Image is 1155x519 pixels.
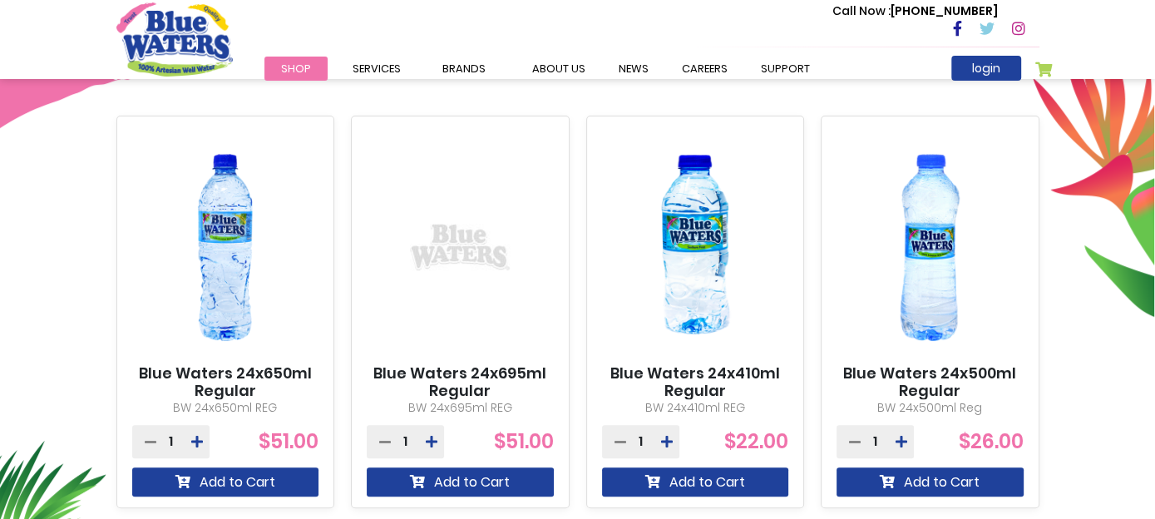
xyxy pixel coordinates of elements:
[837,467,1024,497] button: Add to Cart
[259,428,318,455] span: $51.00
[281,61,311,77] span: Shop
[116,2,233,76] a: store logo
[602,57,665,81] a: News
[132,364,319,400] a: Blue Waters 24x650ml Regular
[367,467,554,497] button: Add to Cart
[367,364,554,400] a: Blue Waters 24x695ml Regular
[602,131,789,364] img: Blue Waters 24x410ml Regular
[744,57,827,81] a: support
[132,467,319,497] button: Add to Cart
[132,131,319,364] img: Blue Waters 24x650ml Regular
[602,399,789,417] p: BW 24x410ml REG
[377,164,543,330] img: Blue Waters 24x695ml Regular
[442,61,486,77] span: Brands
[724,428,788,455] span: $22.00
[353,61,401,77] span: Services
[367,399,554,417] p: BW 24x695ml REG
[832,2,998,20] p: [PHONE_NUMBER]
[132,399,319,417] p: BW 24x650ml REG
[837,399,1024,417] p: BW 24x500ml Reg
[602,364,789,400] a: Blue Waters 24x410ml Regular
[837,364,1024,400] a: Blue Waters 24x500ml Regular
[951,56,1021,81] a: login
[494,428,554,455] span: $51.00
[837,131,1024,364] img: Blue Waters 24x500ml Regular
[665,57,744,81] a: careers
[516,57,602,81] a: about us
[959,428,1024,455] span: $26.00
[832,2,891,19] span: Call Now :
[602,467,789,497] button: Add to Cart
